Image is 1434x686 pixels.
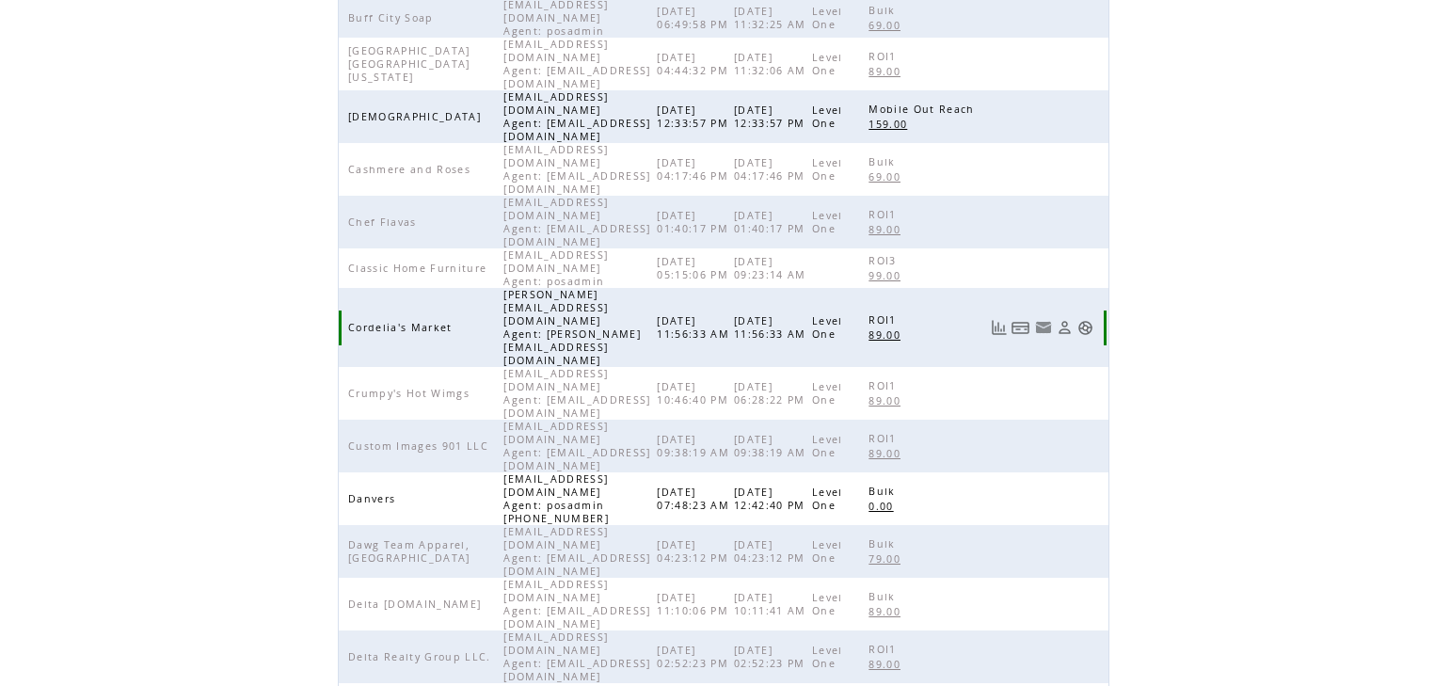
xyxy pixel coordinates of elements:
span: [DATE] 04:17:46 PM [734,156,810,183]
span: Buff City Soap [348,11,438,24]
a: 89.00 [868,327,910,343]
a: Support [1077,320,1093,336]
span: Delta Realty Group LLC. [348,650,496,663]
a: View Usage [991,320,1007,336]
span: [DATE] 12:33:57 PM [734,104,810,130]
span: [DATE] 04:23:12 PM [657,538,733,565]
a: 79.00 [868,550,910,566]
a: 89.00 [868,392,910,408]
span: [DATE] 01:40:17 PM [734,209,810,235]
span: 0.00 [868,500,898,513]
span: 99.00 [868,269,905,282]
span: [EMAIL_ADDRESS][DOMAIN_NAME] Agent: [EMAIL_ADDRESS][DOMAIN_NAME] [503,525,650,578]
span: [PERSON_NAME][EMAIL_ADDRESS][DOMAIN_NAME] Agent: [PERSON_NAME][EMAIL_ADDRESS][DOMAIN_NAME] [503,288,641,367]
span: [EMAIL_ADDRESS][DOMAIN_NAME] Agent: posadmin [503,248,609,288]
span: Level One [812,433,843,459]
span: [DATE] 11:56:33 AM [734,314,811,341]
span: Level One [812,380,843,407]
span: [DATE] 07:48:23 AM [657,486,734,512]
span: [DATE] 11:32:06 AM [734,51,811,77]
span: 89.00 [868,605,905,618]
span: Level One [812,104,843,130]
span: [DATE] 11:32:25 AM [734,5,811,31]
a: 89.00 [868,656,910,672]
span: 69.00 [868,170,905,183]
span: Level One [812,5,843,31]
a: 89.00 [868,221,910,237]
span: ROI3 [868,254,900,267]
span: Bulk [868,590,900,603]
span: ROI1 [868,643,900,656]
span: Level One [812,644,843,670]
span: [EMAIL_ADDRESS][DOMAIN_NAME] Agent: [EMAIL_ADDRESS][DOMAIN_NAME] [503,90,650,143]
span: [DATE] 12:42:40 PM [734,486,810,512]
a: 69.00 [868,17,910,33]
span: [DATE] 01:40:17 PM [657,209,733,235]
span: 89.00 [868,394,905,407]
span: 159.00 [868,118,912,131]
span: [DATE] 09:23:14 AM [734,255,811,281]
a: 89.00 [868,445,910,461]
a: 69.00 [868,168,910,184]
span: ROI1 [868,379,900,392]
span: 89.00 [868,65,905,78]
span: [DATE] 05:15:06 PM [657,255,733,281]
span: [DATE] 09:38:19 AM [657,433,734,459]
span: Dawg Team Apparel,[GEOGRAPHIC_DATA] [348,538,475,565]
span: Bulk [868,485,900,498]
span: [DATE] 10:46:40 PM [657,380,733,407]
a: 89.00 [868,603,910,619]
span: 89.00 [868,658,905,671]
span: 69.00 [868,19,905,32]
span: Chef Flavas [348,215,422,229]
span: Bulk [868,155,900,168]
span: [DATE] 02:52:23 PM [657,644,733,670]
span: Level One [812,538,843,565]
span: Level One [812,209,843,235]
span: [DATE] 04:23:12 PM [734,538,810,565]
span: [DATE] 09:38:19 AM [734,433,811,459]
span: [EMAIL_ADDRESS][DOMAIN_NAME] Agent: [EMAIL_ADDRESS][DOMAIN_NAME] [503,578,650,630]
span: Mobile Out Reach [868,103,979,116]
span: 89.00 [868,328,905,342]
span: [DATE] 02:52:23 PM [734,644,810,670]
span: ROI1 [868,313,900,327]
span: [EMAIL_ADDRESS][DOMAIN_NAME] Agent: [EMAIL_ADDRESS][DOMAIN_NAME] [503,367,650,420]
span: Classic Home Furniture [348,262,491,275]
span: Crumpy's Hot Wimgs [348,387,474,400]
span: Level One [812,591,843,617]
a: 159.00 [868,116,916,132]
span: [DATE] 04:44:32 PM [657,51,733,77]
span: [DATE] 10:11:41 AM [734,591,811,617]
span: Level One [812,314,843,341]
span: Level One [812,486,843,512]
span: ROI1 [868,50,900,63]
span: Cordelia's Market [348,321,457,334]
span: Bulk [868,4,900,17]
span: [EMAIL_ADDRESS][DOMAIN_NAME] Agent: [EMAIL_ADDRESS][DOMAIN_NAME] [503,420,650,472]
span: Bulk [868,537,900,550]
span: [DEMOGRAPHIC_DATA] [348,110,486,123]
span: ROI1 [868,208,900,221]
span: [EMAIL_ADDRESS][DOMAIN_NAME] Agent: [EMAIL_ADDRESS][DOMAIN_NAME] [503,630,650,683]
span: [DATE] 11:56:33 AM [657,314,734,341]
span: Custom Images 901 LLC [348,439,493,453]
span: [EMAIL_ADDRESS][DOMAIN_NAME] Agent: posadmin [PHONE_NUMBER] [503,472,613,525]
a: 89.00 [868,63,910,79]
span: [DATE] 11:10:06 PM [657,591,733,617]
span: Delta [DOMAIN_NAME] [348,598,486,611]
span: [EMAIL_ADDRESS][DOMAIN_NAME] Agent: [EMAIL_ADDRESS][DOMAIN_NAME] [503,143,650,196]
span: 89.00 [868,223,905,236]
a: View Profile [1057,320,1073,336]
a: 0.00 [868,498,902,514]
a: 99.00 [868,267,910,283]
span: [EMAIL_ADDRESS][DOMAIN_NAME] Agent: [EMAIL_ADDRESS][DOMAIN_NAME] [503,38,650,90]
span: [GEOGRAPHIC_DATA] [GEOGRAPHIC_DATA] [US_STATE] [348,44,470,84]
span: 89.00 [868,447,905,460]
a: Resend welcome email to this user [1035,319,1052,336]
span: [DATE] 12:33:57 PM [657,104,733,130]
span: [DATE] 04:17:46 PM [657,156,733,183]
span: Danvers [348,492,400,505]
span: [EMAIL_ADDRESS][DOMAIN_NAME] Agent: [EMAIL_ADDRESS][DOMAIN_NAME] [503,196,650,248]
span: Level One [812,156,843,183]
